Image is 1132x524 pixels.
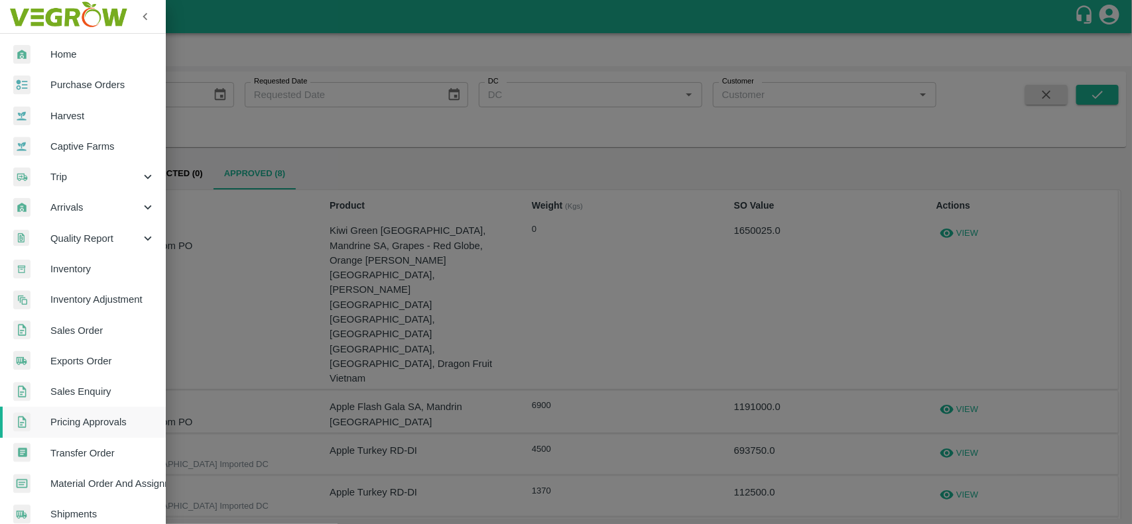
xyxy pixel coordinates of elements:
[13,198,31,217] img: whArrival
[13,413,31,432] img: sales
[50,78,155,92] span: Purchase Orders
[13,351,31,370] img: shipments
[50,200,141,215] span: Arrivals
[13,45,31,64] img: whArrival
[50,446,155,460] span: Transfer Order
[50,476,155,491] span: Material Order And Assignment
[13,136,31,156] img: harvest
[13,443,31,462] img: whTransfer
[13,321,31,340] img: sales
[13,474,31,494] img: centralMaterial
[50,415,155,429] span: Pricing Approvals
[50,323,155,338] span: Sales Order
[13,106,31,126] img: harvest
[50,507,155,521] span: Shipments
[50,109,155,123] span: Harvest
[50,170,141,184] span: Trip
[13,230,29,246] img: qualityReport
[50,354,155,368] span: Exports Order
[13,260,31,279] img: whInventory
[13,290,31,309] img: inventory
[13,505,31,524] img: shipments
[50,292,155,307] span: Inventory Adjustment
[13,168,31,187] img: delivery
[50,384,155,399] span: Sales Enquiry
[50,47,155,62] span: Home
[13,76,31,95] img: reciept
[50,262,155,276] span: Inventory
[13,382,31,401] img: sales
[50,139,155,154] span: Captive Farms
[50,231,141,246] span: Quality Report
